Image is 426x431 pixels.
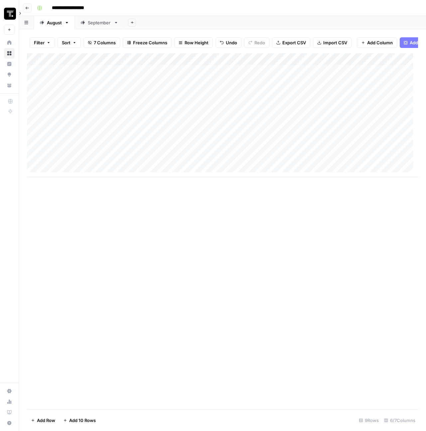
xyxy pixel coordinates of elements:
[4,8,16,20] img: Thoughtspot Logo
[226,39,237,46] span: Undo
[123,37,172,48] button: Freeze Columns
[4,407,15,418] a: Learning Hub
[4,5,15,22] button: Workspace: Thoughtspot
[4,48,15,59] a: Browse
[272,37,310,48] button: Export CSV
[4,37,15,48] a: Home
[4,80,15,91] a: Your Data
[323,39,347,46] span: Import CSV
[282,39,306,46] span: Export CSV
[34,16,75,29] a: August
[88,19,111,26] div: September
[215,37,241,48] button: Undo
[69,417,96,424] span: Add 10 Rows
[94,39,116,46] span: 7 Columns
[185,39,209,46] span: Row Height
[37,417,55,424] span: Add Row
[254,39,265,46] span: Redo
[133,39,167,46] span: Freeze Columns
[27,415,59,426] button: Add Row
[4,418,15,428] button: Help + Support
[357,37,397,48] button: Add Column
[313,37,352,48] button: Import CSV
[367,39,393,46] span: Add Column
[381,415,418,426] div: 6/7 Columns
[59,415,100,426] button: Add 10 Rows
[174,37,213,48] button: Row Height
[83,37,120,48] button: 7 Columns
[4,59,15,69] a: Insights
[34,39,45,46] span: Filter
[4,396,15,407] a: Usage
[356,415,381,426] div: 9 Rows
[244,37,269,48] button: Redo
[4,69,15,80] a: Opportunities
[30,37,55,48] button: Filter
[58,37,81,48] button: Sort
[4,386,15,396] a: Settings
[75,16,124,29] a: September
[62,39,71,46] span: Sort
[47,19,62,26] div: August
